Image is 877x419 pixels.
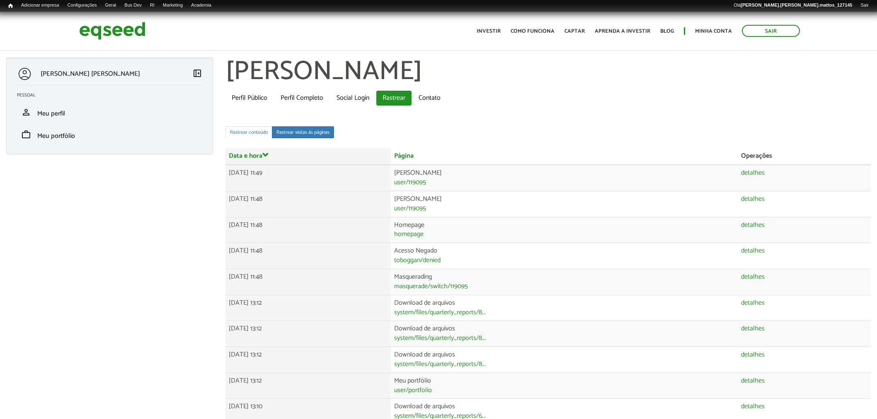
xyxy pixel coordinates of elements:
[225,295,391,321] td: [DATE] 13:12
[391,191,738,217] td: [PERSON_NAME]
[394,257,441,264] a: toboggan/denied
[187,2,216,9] a: Academia
[595,29,650,34] a: Aprenda a investir
[225,347,391,373] td: [DATE] 13:12
[741,325,765,332] a: detalhes
[695,29,732,34] a: Minha conta
[741,170,765,176] a: detalhes
[21,107,31,117] span: person
[21,130,31,140] span: work
[17,93,208,98] h2: Pessoal
[274,91,329,106] a: Perfil Completo
[741,352,765,358] a: detalhes
[729,2,856,9] a: Olá[PERSON_NAME].[PERSON_NAME].mattos_127145
[741,196,765,202] a: detalhes
[272,126,334,138] a: Rastrear visitas às páginas
[741,300,765,306] a: detalhes
[225,243,391,269] td: [DATE] 11:48
[394,335,486,342] a: system/files/quarterly_reports/8...
[660,29,674,34] a: Blog
[391,321,738,347] td: Download de arquivos
[391,243,738,269] td: Acesso Negado
[192,68,202,80] a: Colapsar menu
[394,231,424,238] a: homepage
[742,25,800,37] a: Sair
[394,153,414,159] a: Página
[391,165,738,191] td: [PERSON_NAME]
[37,108,65,119] span: Meu perfil
[391,347,738,373] td: Download de arquivos
[394,179,426,186] a: user/119095
[192,68,202,78] span: left_panel_close
[11,101,208,123] li: Meu perfil
[391,373,738,399] td: Meu portfólio
[225,217,391,243] td: [DATE] 11:48
[738,148,871,165] th: Operações
[391,217,738,243] td: Homepage
[412,91,447,106] a: Contato
[225,165,391,191] td: [DATE] 11:49
[225,321,391,347] td: [DATE] 13:12
[394,283,468,290] a: masquerade/switch/119095
[391,269,738,295] td: Masquerading
[17,2,63,9] a: Adicionar empresa
[741,222,765,229] a: detalhes
[741,378,765,384] a: detalhes
[856,2,873,9] a: Sair
[741,274,765,280] a: detalhes
[330,91,376,106] a: Social Login
[741,248,765,254] a: detalhes
[741,2,852,7] strong: [PERSON_NAME].[PERSON_NAME].mattos_127145
[477,29,501,34] a: Investir
[4,2,17,10] a: Início
[101,2,120,9] a: Geral
[394,309,486,316] a: system/files/quarterly_reports/8...
[225,58,871,87] h1: [PERSON_NAME]
[225,191,391,217] td: [DATE] 11:48
[8,3,13,9] span: Início
[225,269,391,295] td: [DATE] 11:48
[37,130,75,142] span: Meu portfólio
[391,295,738,321] td: Download de arquivos
[394,361,486,368] a: system/files/quarterly_reports/8...
[225,373,391,399] td: [DATE] 13:12
[225,91,274,106] a: Perfil Público
[79,20,145,42] img: EqSeed
[564,29,585,34] a: Captar
[376,91,412,106] a: Rastrear
[120,2,146,9] a: Bus Dev
[146,2,159,9] a: RI
[17,107,202,117] a: personMeu perfil
[159,2,187,9] a: Marketing
[17,130,202,140] a: workMeu portfólio
[741,403,765,410] a: detalhes
[225,126,272,138] a: Rastrear conteúdo
[511,29,555,34] a: Como funciona
[11,123,208,146] li: Meu portfólio
[63,2,101,9] a: Configurações
[394,387,432,394] a: user/portfolio
[41,70,140,78] p: [PERSON_NAME] [PERSON_NAME]
[394,205,426,212] a: user/119095
[229,152,269,159] a: Data e hora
